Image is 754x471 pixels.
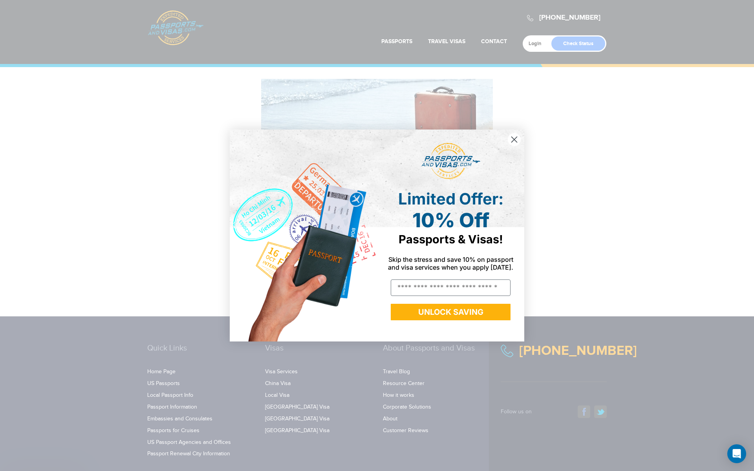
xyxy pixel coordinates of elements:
div: Open Intercom Messenger [727,444,746,463]
span: 10% Off [412,208,489,232]
img: de9cda0d-0715-46ca-9a25-073762a91ba7.png [230,130,377,341]
img: passports and visas [421,143,480,180]
span: Skip the stress and save 10% on passport and visa services when you apply [DATE]. [388,256,513,271]
button: UNLOCK SAVING [391,304,511,320]
span: Passports & Visas! [399,232,503,246]
button: Close dialog [507,133,521,146]
span: Limited Offer: [398,189,503,208]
